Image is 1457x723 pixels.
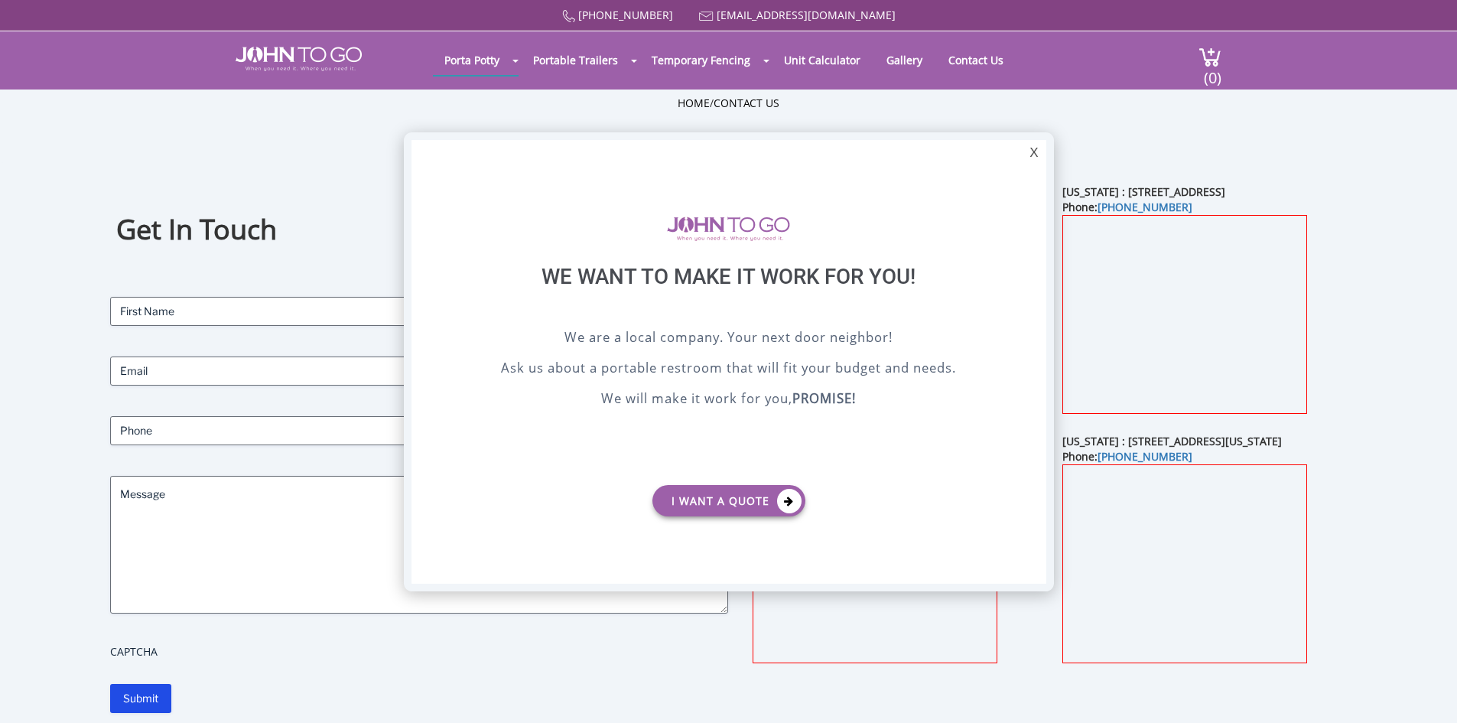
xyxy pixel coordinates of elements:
[1022,140,1046,166] div: X
[667,217,790,241] img: logo of viptogo
[450,358,1008,381] p: Ask us about a portable restroom that will fit your budget and needs.
[792,389,856,407] b: PROMISE!
[450,264,1008,327] div: We want to make it work for you!
[450,327,1008,350] p: We are a local company. Your next door neighbor!
[652,485,805,516] a: I want a Quote
[450,389,1008,412] p: We will make it work for you,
